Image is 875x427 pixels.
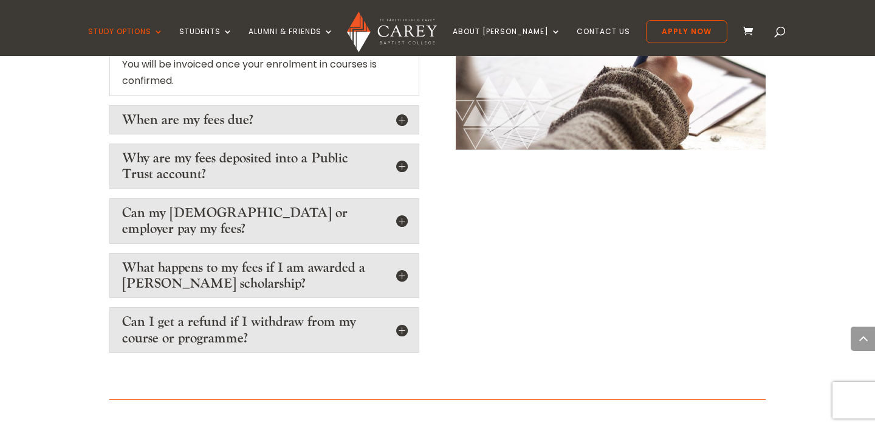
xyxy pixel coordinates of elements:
h5: Why are my fees deposited into a Public Trust account? [122,150,407,182]
a: Alumni & Friends [249,27,334,56]
h5: What happens to my fees if I am awarded a [PERSON_NAME] scholarship? [122,260,407,292]
a: About [PERSON_NAME] [453,27,561,56]
a: Contact Us [577,27,630,56]
h5: When are my fees due? [122,112,407,128]
img: Carey Baptist College [347,12,436,52]
p: You will be invoiced once your enrolment in courses is confirmed. [122,56,407,89]
h5: Can I get a refund if I withdraw from my course or programme? [122,314,407,346]
a: Study Options [88,27,163,56]
h5: Can my [DEMOGRAPHIC_DATA] or employer pay my fees? [122,205,407,237]
a: Students [179,27,233,56]
a: Apply Now [646,20,727,43]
